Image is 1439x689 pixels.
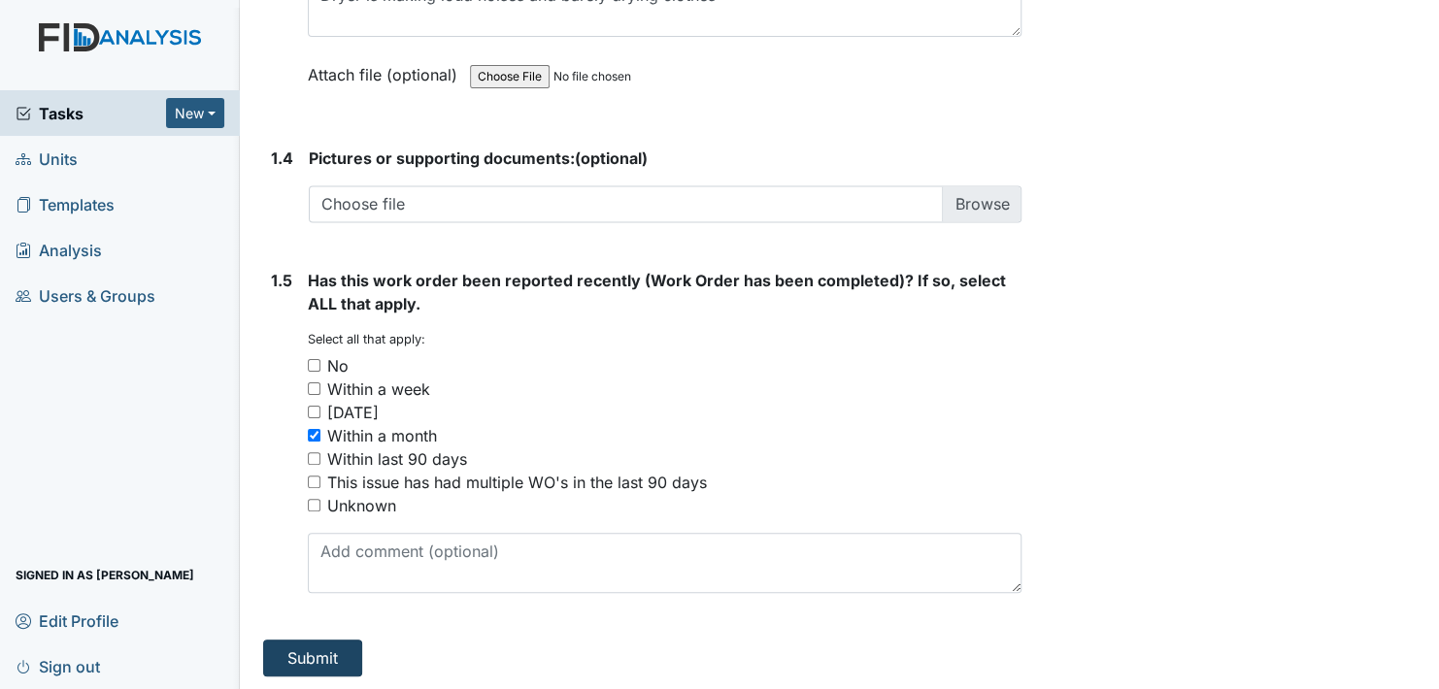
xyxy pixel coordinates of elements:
input: No [308,359,320,372]
small: Select all that apply: [308,332,425,346]
label: 1.4 [271,147,293,170]
div: Within a week [327,377,430,401]
span: Users & Groups [16,280,155,311]
div: No [327,354,349,377]
span: Signed in as [PERSON_NAME] [16,560,194,590]
input: Within a month [308,429,320,442]
span: Has this work order been reported recently (Work Order has been completed)? If so, select ALL tha... [308,271,1006,313]
span: Pictures or supporting documents: [309,148,575,168]
div: This issue has had multiple WO's in the last 90 days [327,471,707,494]
div: Within last 90 days [327,447,467,471]
span: Edit Profile [16,606,118,636]
input: Within last 90 days [308,452,320,465]
span: Templates [16,189,115,219]
div: Unknown [327,494,396,517]
button: New [166,98,224,128]
div: Within a month [327,424,437,447]
span: Units [16,144,78,174]
label: 1.5 [271,269,292,292]
span: Sign out [16,651,100,681]
strong: (optional) [309,147,1021,170]
label: Attach file (optional) [308,52,465,86]
a: Tasks [16,102,166,125]
div: [DATE] [327,401,379,424]
input: This issue has had multiple WO's in the last 90 days [308,476,320,488]
input: Unknown [308,499,320,511]
input: Within a week [308,382,320,395]
span: Analysis [16,235,102,265]
input: [DATE] [308,406,320,418]
button: Submit [263,640,362,676]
